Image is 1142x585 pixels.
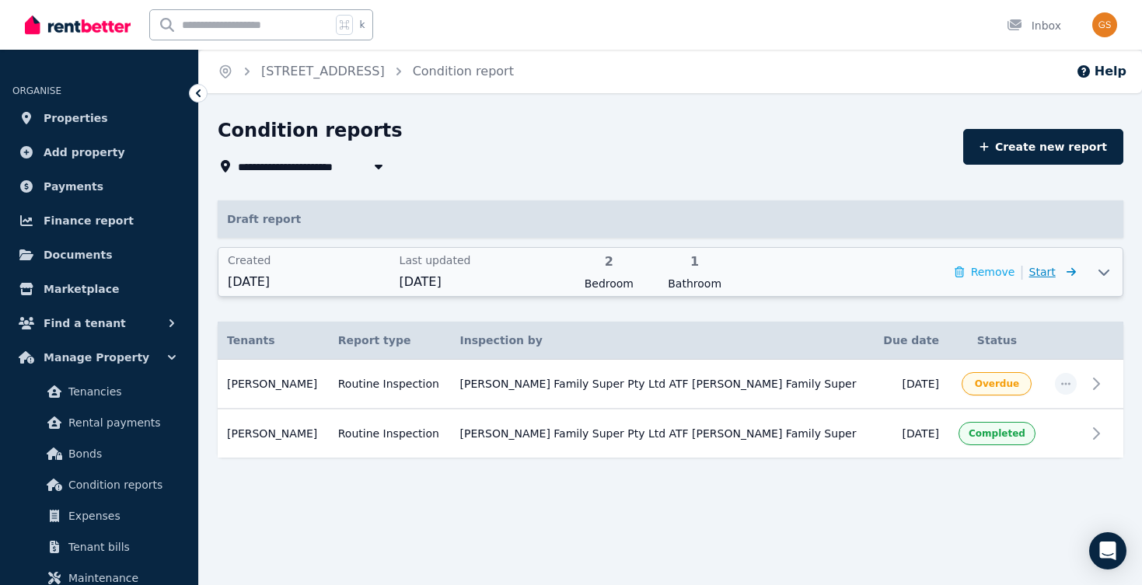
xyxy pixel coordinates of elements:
span: [DATE] [228,273,390,291]
span: Marketplace [44,280,119,298]
span: Bedroom [571,276,647,291]
nav: Breadcrumb [199,50,533,93]
a: Tenancies [19,376,180,407]
span: Rental payments [68,413,173,432]
span: Last updated [400,252,562,268]
td: Routine Inspection [329,360,451,409]
span: [PERSON_NAME] Family Super Pty Ltd ATF [PERSON_NAME] Family Super [460,426,857,441]
span: Start [1029,266,1056,278]
button: Remove [955,264,1015,280]
a: Tenant bills [19,531,180,562]
a: Condition reports [19,469,180,500]
div: Open Intercom Messenger [1089,532,1126,569]
a: Finance report [12,205,186,236]
span: Condition reports [68,475,173,494]
div: Inbox [1007,18,1061,33]
span: 1 [657,252,733,271]
button: Help [1076,62,1126,81]
span: Expenses [68,507,173,525]
span: [PERSON_NAME] Family Super Pty Ltd ATF [PERSON_NAME] Family Super [460,376,857,392]
th: Due date [873,322,948,360]
span: Add property [44,143,125,162]
img: RentBetter [25,13,131,37]
a: Documents [12,239,186,270]
span: Overdue [975,378,1019,390]
a: [STREET_ADDRESS] [261,64,385,78]
span: [PERSON_NAME] [227,376,317,392]
span: [DATE] [400,273,562,291]
td: [DATE] [873,409,948,458]
span: Find a tenant [44,314,126,333]
th: Inspection by [451,322,873,360]
span: Finance report [44,211,134,230]
span: | [1019,261,1024,283]
span: 2 [571,252,647,271]
a: Rental payments [19,407,180,438]
span: Tenants [227,333,275,348]
span: Completed [969,427,1025,440]
td: Routine Inspection [329,409,451,458]
th: Report type [329,322,451,360]
a: Payments [12,171,186,202]
span: Bonds [68,444,173,463]
a: Condition report [413,64,514,78]
img: Stanyer Family Super Pty Ltd ATF Stanyer Family Super [1092,12,1117,37]
a: Bonds [19,438,180,469]
span: Tenant bills [68,538,173,556]
span: Manage Property [44,348,149,367]
span: Created [228,252,390,268]
span: Bathroom [657,276,733,291]
a: Create new report [963,129,1123,165]
span: [PERSON_NAME] [227,426,317,441]
th: Status [948,322,1046,360]
td: [DATE] [873,360,948,409]
button: Manage Property [12,342,186,373]
a: Properties [12,103,186,134]
a: Add property [12,137,186,168]
p: Draft report [218,200,1123,238]
button: Find a tenant [12,308,186,339]
a: Expenses [19,500,180,531]
span: Payments [44,177,103,196]
span: Properties [44,109,108,127]
span: Tenancies [68,382,173,401]
span: Documents [44,245,113,264]
a: Marketplace [12,273,186,305]
span: ORGANISE [12,85,61,96]
span: k [359,19,365,31]
h1: Condition reports [218,118,403,143]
